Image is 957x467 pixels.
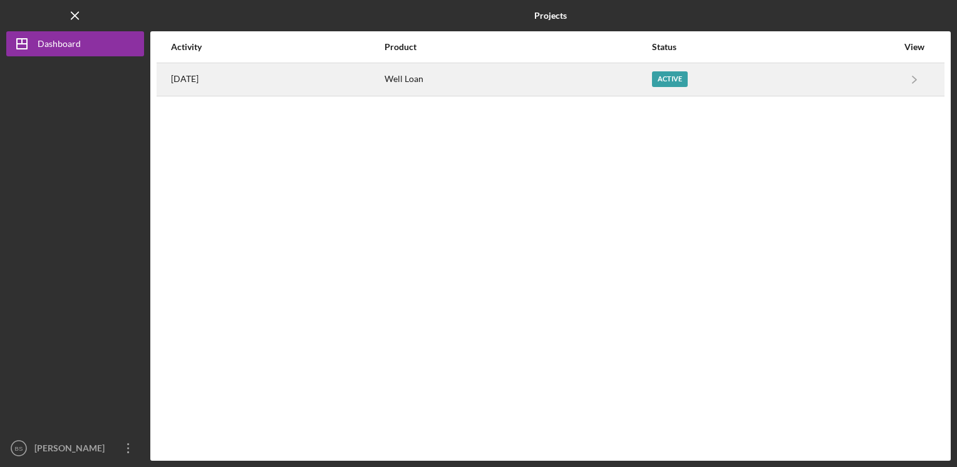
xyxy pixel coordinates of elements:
[899,42,930,52] div: View
[38,31,81,59] div: Dashboard
[171,42,383,52] div: Activity
[534,11,567,21] b: Projects
[652,71,688,87] div: Active
[6,31,144,56] button: Dashboard
[652,42,898,52] div: Status
[6,436,144,461] button: BS[PERSON_NAME]
[385,42,651,52] div: Product
[31,436,113,464] div: [PERSON_NAME]
[171,74,199,84] time: 2025-09-01 12:04
[15,445,23,452] text: BS
[385,64,651,95] div: Well Loan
